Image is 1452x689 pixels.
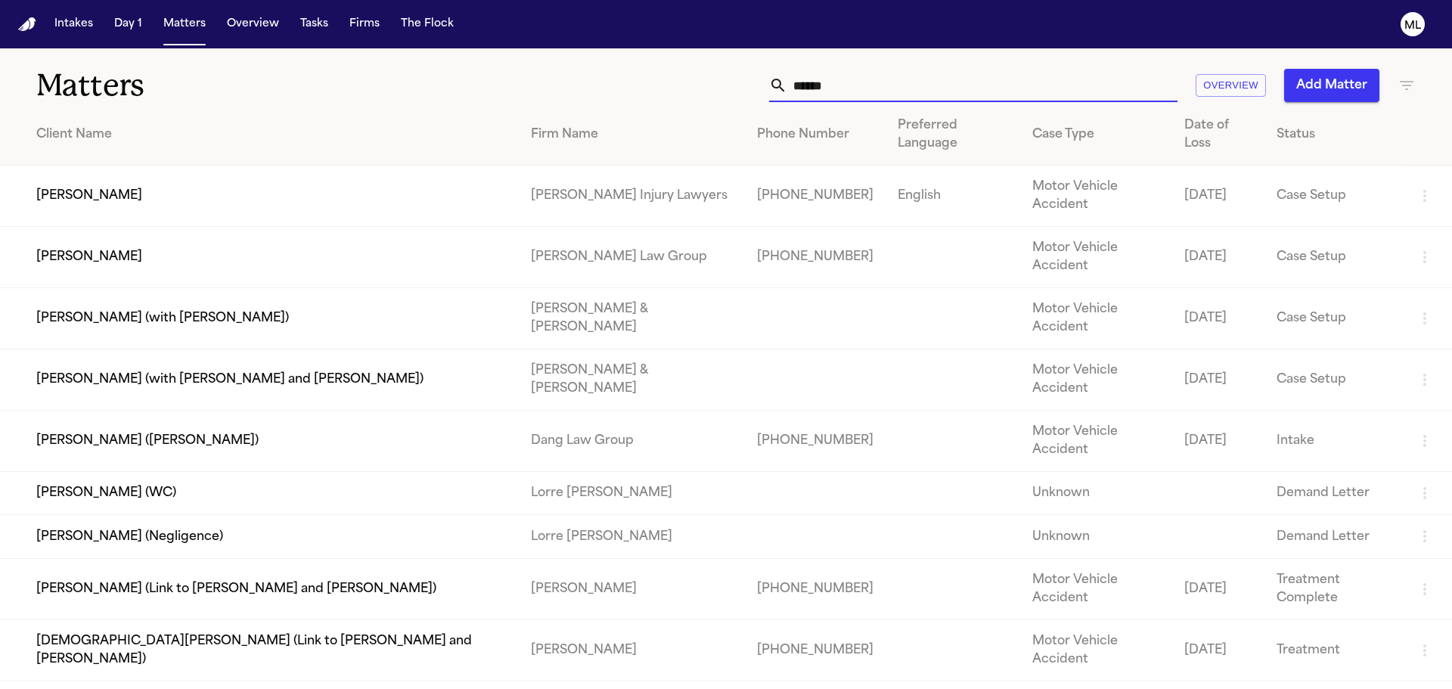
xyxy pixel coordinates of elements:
[221,11,285,38] button: Overview
[519,558,745,619] td: [PERSON_NAME]
[1172,227,1264,288] td: [DATE]
[519,166,745,227] td: [PERSON_NAME] Injury Lawyers
[1264,288,1404,349] td: Case Setup
[1264,472,1404,515] td: Demand Letter
[519,472,745,515] td: Lorre [PERSON_NAME]
[48,11,99,38] button: Intakes
[1020,558,1172,619] td: Motor Vehicle Accident
[886,166,1020,227] td: English
[1172,411,1264,472] td: [DATE]
[1020,166,1172,227] td: Motor Vehicle Accident
[395,11,460,38] button: The Flock
[1264,515,1404,558] td: Demand Letter
[519,288,745,349] td: [PERSON_NAME] & [PERSON_NAME]
[1277,126,1392,144] div: Status
[745,558,886,619] td: [PHONE_NUMBER]
[519,515,745,558] td: Lorre [PERSON_NAME]
[1172,619,1264,681] td: [DATE]
[1264,619,1404,681] td: Treatment
[1020,227,1172,288] td: Motor Vehicle Accident
[18,17,36,32] a: Home
[1284,69,1379,102] button: Add Matter
[18,17,36,32] img: Finch Logo
[531,126,733,144] div: Firm Name
[294,11,334,38] button: Tasks
[1184,116,1252,153] div: Date of Loss
[757,126,873,144] div: Phone Number
[1264,349,1404,411] td: Case Setup
[519,619,745,681] td: [PERSON_NAME]
[1172,349,1264,411] td: [DATE]
[745,411,886,472] td: [PHONE_NUMBER]
[1264,166,1404,227] td: Case Setup
[745,166,886,227] td: [PHONE_NUMBER]
[36,67,438,104] h1: Matters
[108,11,148,38] button: Day 1
[157,11,212,38] button: Matters
[1172,166,1264,227] td: [DATE]
[36,126,507,144] div: Client Name
[1020,288,1172,349] td: Motor Vehicle Accident
[1020,472,1172,515] td: Unknown
[1264,227,1404,288] td: Case Setup
[1172,558,1264,619] td: [DATE]
[519,227,745,288] td: [PERSON_NAME] Law Group
[519,411,745,472] td: Dang Law Group
[1172,288,1264,349] td: [DATE]
[898,116,1008,153] div: Preferred Language
[1020,619,1172,681] td: Motor Vehicle Accident
[1264,411,1404,472] td: Intake
[745,227,886,288] td: [PHONE_NUMBER]
[1032,126,1160,144] div: Case Type
[1020,349,1172,411] td: Motor Vehicle Accident
[343,11,386,38] button: Firms
[1020,515,1172,558] td: Unknown
[519,349,745,411] td: [PERSON_NAME] & [PERSON_NAME]
[1020,411,1172,472] td: Motor Vehicle Accident
[745,619,886,681] td: [PHONE_NUMBER]
[1264,558,1404,619] td: Treatment Complete
[1196,74,1266,98] button: Overview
